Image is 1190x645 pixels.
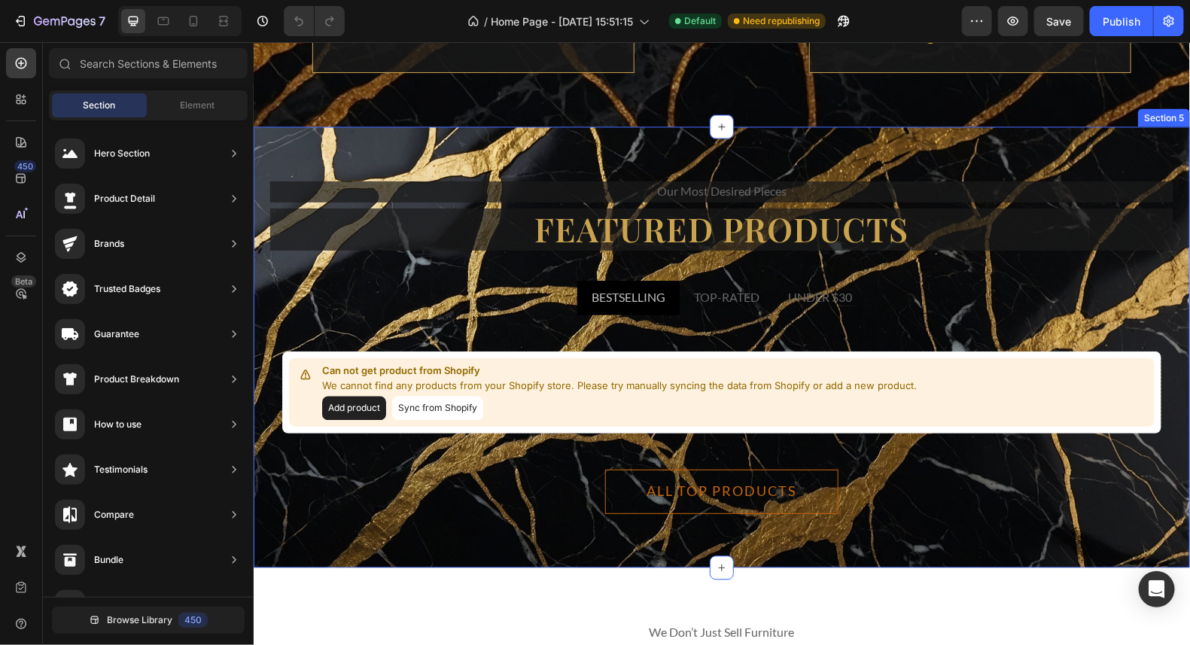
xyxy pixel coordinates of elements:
div: Publish [1103,14,1140,29]
div: Product Breakdown [94,372,179,387]
button: Save [1034,6,1084,36]
div: Beta [11,275,36,288]
div: 450 [178,613,208,628]
button: Publish [1090,6,1153,36]
span: / [484,14,488,29]
div: 450 [14,160,36,172]
span: Need republishing [743,14,820,28]
iframe: Design area [254,42,1190,645]
span: Home Page - [DATE] 15:51:15 [491,14,633,29]
div: ALL TOP PRODUCTS [393,440,543,460]
div: we don’t just sell furniture [17,580,920,601]
div: Hero Section [94,146,150,161]
p: We cannot find any products from your Shopify store. Please try manually syncing the data from Sh... [68,337,666,352]
div: Product Detail [94,191,155,206]
div: Undo/Redo [284,6,345,36]
button: ALL TOP PRODUCTS [352,427,585,472]
div: TOP-RATED [438,245,508,267]
span: Default [684,14,716,28]
div: UNDER $30 [532,245,601,267]
div: How to use [94,417,142,432]
input: Search Sections & Elements [49,48,248,78]
p: Can not get product from Shopify [68,322,666,337]
div: Testimonials [94,462,148,477]
div: Bundle [94,552,123,567]
button: 7 [6,6,112,36]
div: Brands [94,236,124,251]
span: Browse Library [107,613,172,627]
div: BESTSELLING [336,245,414,267]
div: Compare [94,507,134,522]
div: Guarantee [94,327,139,342]
span: Element [180,99,215,112]
div: Section 5 [887,69,933,83]
div: Trusted Badges [94,281,160,297]
p: 7 [99,12,105,30]
button: Browse Library450 [52,607,245,634]
button: Sync from Shopify [138,354,230,379]
div: Open Intercom Messenger [1139,571,1175,607]
button: Add product [68,354,132,379]
span: Section [84,99,116,112]
span: Save [1047,15,1072,28]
